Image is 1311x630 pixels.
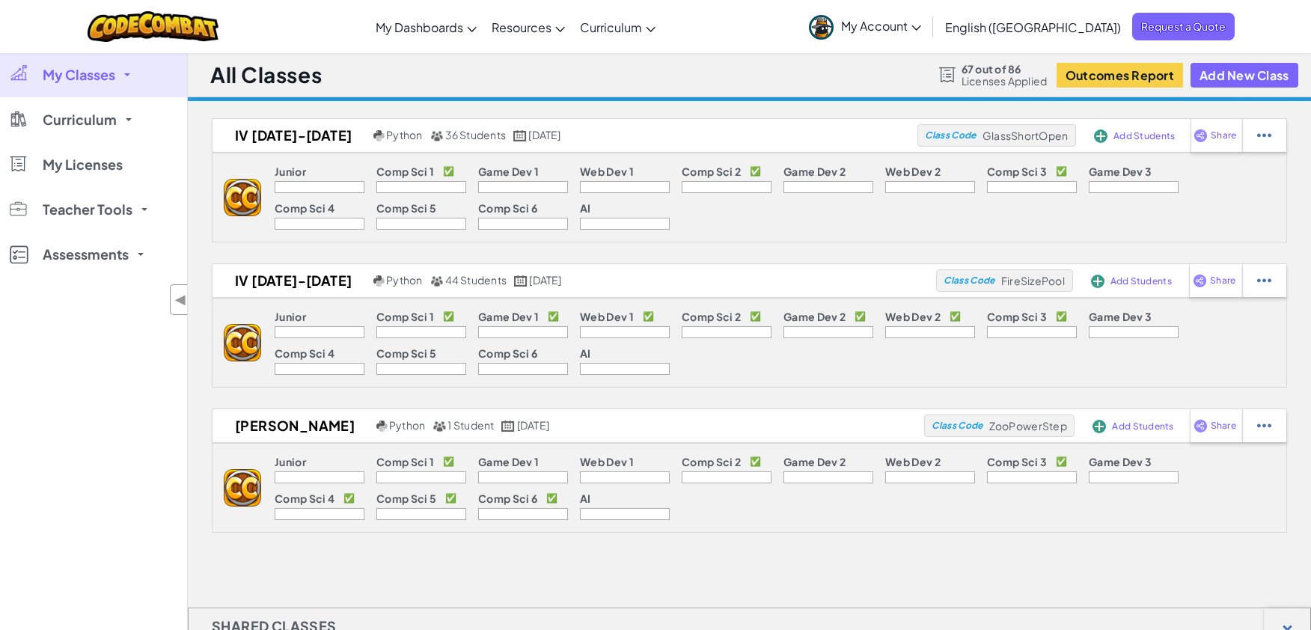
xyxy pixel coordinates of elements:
[376,19,463,35] span: My Dashboards
[950,311,961,322] p: ✅
[1089,165,1152,177] p: Game Dev 3
[445,273,507,287] span: 44 Students
[548,311,559,322] p: ✅
[885,165,941,177] p: Web Dev 2
[443,165,454,177] p: ✅
[275,456,306,468] p: Junior
[989,419,1067,432] span: ZooPowerStep
[430,130,444,141] img: MultipleUsers.png
[376,492,436,504] p: Comp Sci 5
[1194,419,1208,432] img: IconShare_Purple.svg
[1112,422,1173,431] span: Add Students
[841,18,921,34] span: My Account
[682,311,741,322] p: Comp Sci 2
[962,63,1048,75] span: 67 out of 86
[224,469,261,507] img: logo
[783,165,846,177] p: Game Dev 2
[1194,129,1208,142] img: IconShare_Purple.svg
[580,202,591,214] p: AI
[376,456,434,468] p: Comp Sci 1
[443,311,454,322] p: ✅
[373,130,385,141] img: python.png
[1089,456,1152,468] p: Game Dev 3
[447,418,494,432] span: 1 Student
[213,124,370,147] h2: IV [DATE]-[DATE]
[809,15,834,40] img: avatar
[750,456,761,468] p: ✅
[501,420,515,432] img: calendar.svg
[513,130,527,141] img: calendar.svg
[944,276,994,285] span: Class Code
[983,129,1069,142] span: GlassShortOpen
[478,311,539,322] p: Game Dev 1
[801,3,929,50] a: My Account
[580,165,634,177] p: Web Dev 1
[213,124,917,147] a: IV [DATE]-[DATE] Python 36 Students [DATE]
[445,128,507,141] span: 36 Students
[43,113,117,126] span: Curriculum
[343,492,355,504] p: ✅
[1056,165,1067,177] p: ✅
[478,165,539,177] p: Game Dev 1
[1211,131,1236,140] span: Share
[1110,277,1172,286] span: Add Students
[210,61,322,89] h1: All Classes
[1057,63,1183,88] button: Outcomes Report
[1091,275,1104,288] img: IconAddStudents.svg
[783,311,846,322] p: Game Dev 2
[572,7,663,47] a: Curriculum
[43,68,115,82] span: My Classes
[580,456,634,468] p: Web Dev 1
[1211,421,1236,430] span: Share
[987,456,1047,468] p: Comp Sci 3
[386,273,422,287] span: Python
[962,75,1048,87] span: Licenses Applied
[514,275,528,287] img: calendar.svg
[1094,129,1107,143] img: IconAddStudents.svg
[580,347,591,359] p: AI
[1056,456,1067,468] p: ✅
[478,492,537,504] p: Comp Sci 6
[88,11,218,42] img: CodeCombat logo
[389,418,425,432] span: Python
[682,165,741,177] p: Comp Sci 2
[174,289,187,311] span: ◀
[580,311,634,322] p: Web Dev 1
[925,131,976,140] span: Class Code
[938,7,1128,47] a: English ([GEOGRAPHIC_DATA])
[213,415,924,437] a: [PERSON_NAME] Python 1 Student [DATE]
[750,311,761,322] p: ✅
[275,347,334,359] p: Comp Sci 4
[987,165,1047,177] p: Comp Sci 3
[376,165,434,177] p: Comp Sci 1
[750,165,761,177] p: ✅
[43,203,132,216] span: Teacher Tools
[478,202,537,214] p: Comp Sci 6
[213,269,936,292] a: IV [DATE]-[DATE] Python 44 Students [DATE]
[275,311,306,322] p: Junior
[945,19,1121,35] span: English ([GEOGRAPHIC_DATA])
[1257,129,1271,142] img: IconStudentEllipsis.svg
[275,492,334,504] p: Comp Sci 4
[43,248,129,261] span: Assessments
[478,456,539,468] p: Game Dev 1
[855,311,866,322] p: ✅
[1257,419,1271,432] img: IconStudentEllipsis.svg
[1132,13,1235,40] a: Request a Quote
[885,311,941,322] p: Web Dev 2
[932,421,983,430] span: Class Code
[546,492,557,504] p: ✅
[1113,132,1175,141] span: Add Students
[885,456,941,468] p: Web Dev 2
[783,456,846,468] p: Game Dev 2
[1056,311,1067,322] p: ✅
[987,311,1047,322] p: Comp Sci 3
[529,273,561,287] span: [DATE]
[1191,63,1298,88] button: Add New Class
[43,158,123,171] span: My Licenses
[1092,420,1106,433] img: IconAddStudents.svg
[213,269,370,292] h2: IV [DATE]-[DATE]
